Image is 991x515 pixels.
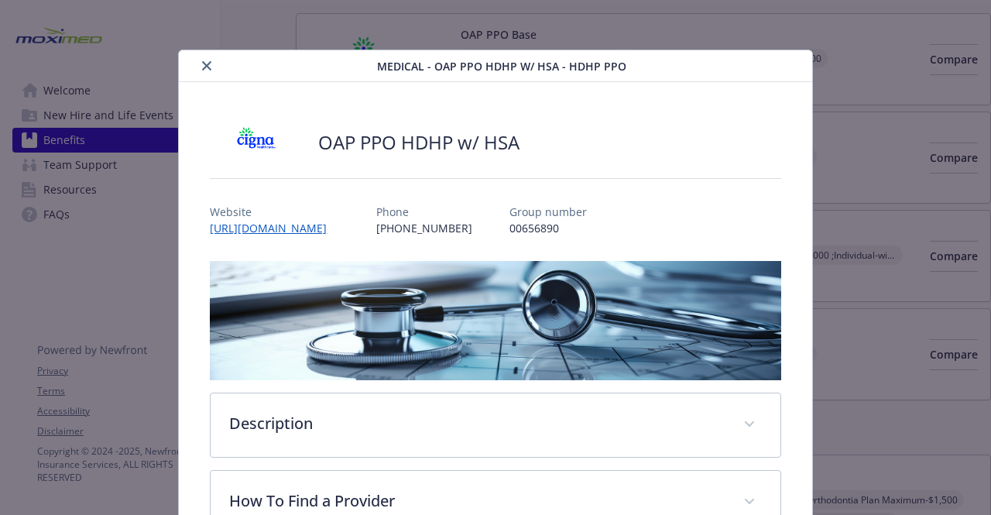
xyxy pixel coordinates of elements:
p: How To Find a Provider [229,489,724,513]
p: 00656890 [509,220,587,236]
img: CIGNA [210,119,303,166]
p: Website [210,204,339,220]
button: close [197,57,216,75]
p: Phone [376,204,472,220]
p: Description [229,412,724,435]
span: Medical - OAP PPO HDHP w/ HSA - HDHP PPO [377,58,626,74]
div: Description [211,393,780,457]
p: [PHONE_NUMBER] [376,220,472,236]
p: Group number [509,204,587,220]
h2: OAP PPO HDHP w/ HSA [318,129,520,156]
img: banner [210,261,780,380]
a: [URL][DOMAIN_NAME] [210,221,339,235]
